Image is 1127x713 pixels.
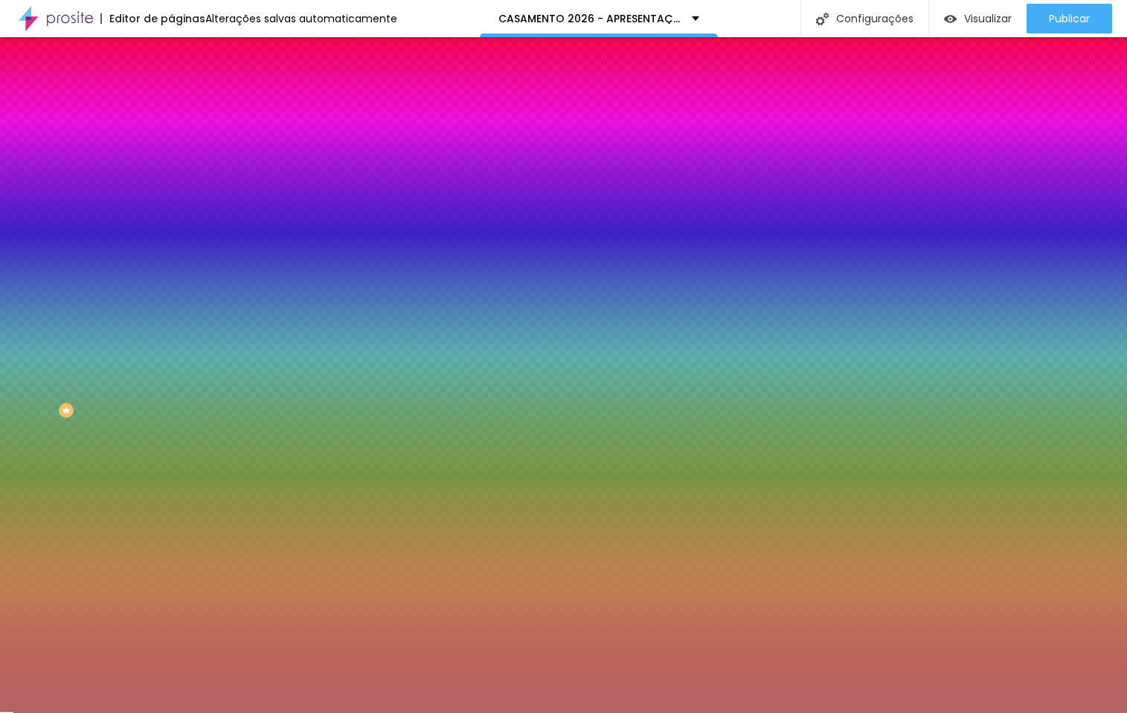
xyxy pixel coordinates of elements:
div: Alterações salvas automaticamente [205,13,397,24]
div: Editor de páginas [100,13,205,24]
span: Publicar [1049,13,1090,25]
span: Visualizar [964,13,1012,25]
button: Visualizar [929,4,1027,33]
img: view-1.svg [944,13,957,25]
button: Publicar [1027,4,1112,33]
p: CASAMENTO 2026 - APRESENTAÇÃO [498,13,681,24]
img: Icone [816,13,829,25]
